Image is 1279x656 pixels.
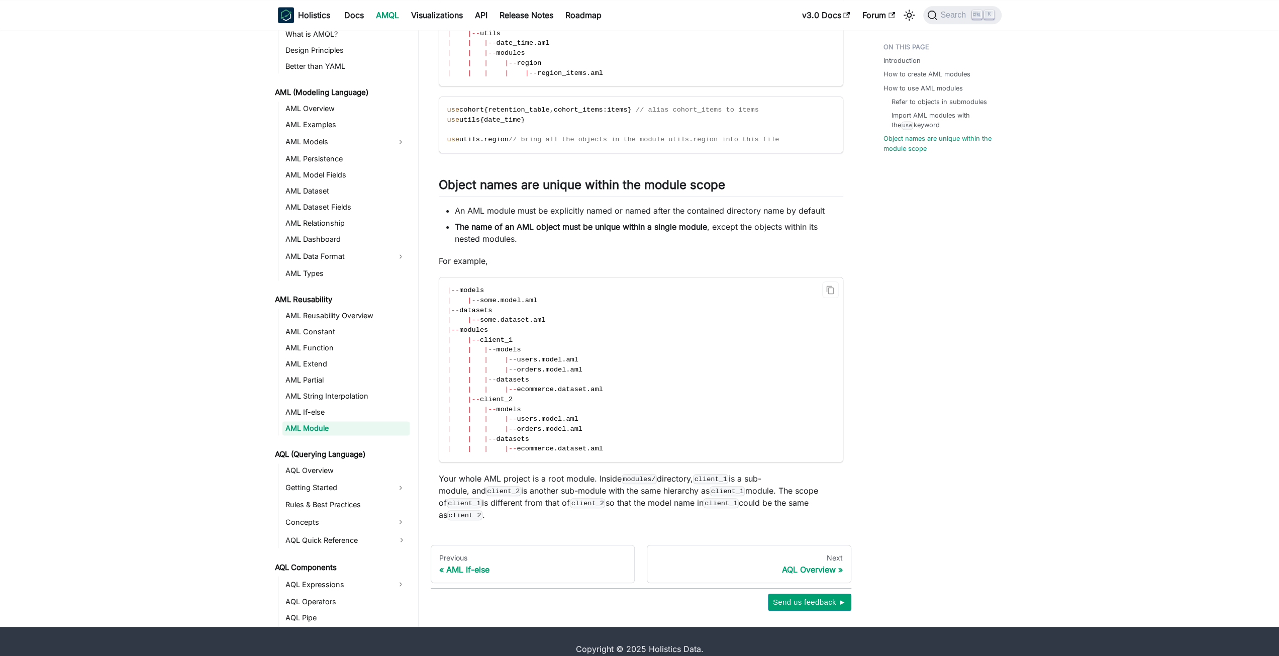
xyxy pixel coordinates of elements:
span: - [488,376,492,384]
strong: The name of an AML object must be unique within a single module [455,222,707,232]
span: - [509,356,513,363]
a: AML Overview [282,102,410,116]
span: . [533,39,537,47]
span: . [541,425,545,433]
a: AML Partial [282,373,410,387]
span: - [492,346,496,353]
a: Release Notes [494,7,559,23]
span: . [566,425,570,433]
span: { [480,116,484,124]
span: ecommerce [517,445,553,452]
span: aml [566,415,578,423]
span: | [447,386,451,393]
span: - [492,376,496,384]
span: modules [496,49,525,57]
a: Docs [338,7,370,23]
span: | [505,356,509,363]
span: | [447,49,451,57]
span: - [488,346,492,353]
span: | [484,406,488,413]
h2: Object names are unique within the module scope [439,177,843,197]
a: AML Dataset Fields [282,200,410,214]
span: - [488,406,492,413]
span: | [505,445,509,452]
span: model [501,297,521,304]
button: Send us feedback ► [768,594,851,611]
span: Send us feedback ► [773,596,846,609]
span: } [521,116,525,124]
span: - [455,287,459,294]
span: | [447,59,451,67]
span: date_time [484,116,521,124]
span: | [484,39,488,47]
code: client_2 [447,510,482,520]
span: . [586,445,591,452]
a: AML Reusability [272,293,410,307]
span: datasets [459,307,492,314]
a: AML Types [282,266,410,280]
a: How to use AML modules [883,83,963,93]
a: AML Reusability Overview [282,309,410,323]
span: // alias cohort_items to items [636,106,759,114]
a: AQL Expressions [282,576,391,592]
span: - [476,336,480,344]
span: - [471,30,475,37]
span: | [467,297,471,304]
span: ecommerce [517,386,553,393]
span: aml [570,366,582,373]
a: Object names are unique within the module scope [883,134,996,153]
span: cohort [459,106,484,114]
span: | [447,366,451,373]
span: . [586,69,591,77]
span: aml [533,316,545,324]
span: - [455,326,459,334]
span: | [447,336,451,344]
span: | [484,49,488,57]
a: How to create AML modules [883,69,970,79]
a: AML Persistence [282,152,410,166]
span: - [513,445,517,452]
span: users [517,356,537,363]
button: Expand sidebar category 'Concepts' [391,514,410,530]
span: | [467,376,471,384]
a: AQL (Querying Language) [272,447,410,461]
span: orders [517,366,541,373]
span: - [509,425,513,433]
span: | [484,415,488,423]
kbd: K [984,10,994,19]
span: | [447,435,451,443]
a: AML Data Format [282,248,391,264]
span: | [467,30,471,37]
span: | [447,396,451,403]
span: - [529,69,533,77]
button: Copy code to clipboard [822,282,839,298]
span: aml [591,445,603,452]
nav: Docs sidebar [268,1,419,627]
span: . [562,415,566,423]
span: | [467,69,471,77]
span: // bring all the objects in the module utils.region into this file [509,136,779,143]
span: | [447,346,451,353]
span: users [517,415,537,423]
span: | [467,406,471,413]
a: Introduction [883,56,921,65]
span: - [471,336,475,344]
span: | [505,386,509,393]
span: model [541,356,562,363]
a: Forum [856,7,901,23]
a: Rules & Best Practices [282,498,410,512]
span: { [484,106,488,114]
div: Copyright © 2025 Holistics Data. [320,643,959,655]
span: . [566,366,570,373]
span: . [537,415,541,423]
span: items [607,106,628,114]
span: cohort_items [554,106,603,114]
span: . [496,297,500,304]
span: . [554,386,558,393]
a: NextAQL Overview [647,545,851,583]
span: utils [459,136,480,143]
p: For example, [439,255,843,267]
button: Expand sidebar category 'Getting Started' [391,480,410,496]
span: | [505,415,509,423]
span: - [492,435,496,443]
